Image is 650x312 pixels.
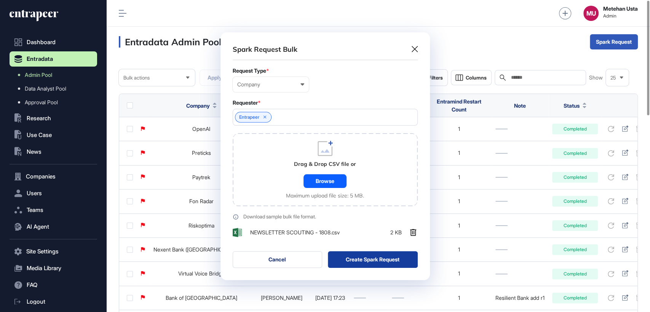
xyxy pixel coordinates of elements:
div: Requester [233,100,418,106]
div: Drag & Drop CSV file or [294,161,356,168]
button: Cancel [233,251,323,268]
span: 2 KB [390,229,402,236]
a: Download sample bulk file format. [233,214,418,220]
div: Request Type [233,68,418,74]
div: Spark Request Bulk [233,45,297,54]
span: Entrapeer [239,115,259,120]
div: Browse [303,174,347,188]
button: Create Spark Request [328,251,418,268]
span: NEWSLETTER SCOUTING - 1808.csv [250,229,340,236]
div: Download sample bulk file format. [243,214,316,219]
img: AhpaqJCb49MR9Xxu7SkuGhZYRwWha62sieDtiJP64QGBCNNHjaAAAAAElFTkSuQmCC [233,228,242,237]
div: Company [237,81,304,88]
div: Maximum upload file size: 5 MB. [286,193,364,199]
